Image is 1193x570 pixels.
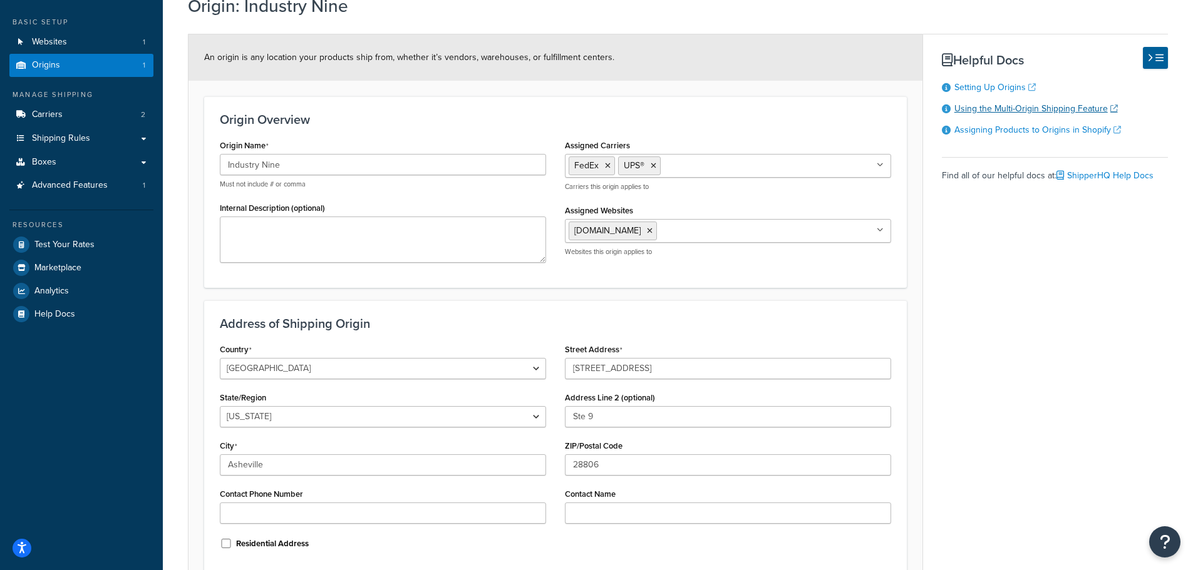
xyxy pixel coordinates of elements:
p: Carriers this origin applies to [565,182,891,191]
span: Websites [32,37,67,48]
label: Contact Name [565,489,616,499]
span: An origin is any location your products ship from, whether it’s vendors, warehouses, or fulfillme... [204,51,614,64]
a: Help Docs [9,303,153,325]
span: FedEx [574,159,599,172]
a: Advanced Features1 [9,174,153,197]
span: Test Your Rates [34,240,95,250]
span: 1 [143,37,145,48]
label: Assigned Websites [565,206,633,215]
span: Analytics [34,286,69,297]
a: Carriers2 [9,103,153,126]
label: State/Region [220,393,266,402]
a: ShipperHQ Help Docs [1056,169,1154,182]
a: Assigning Products to Origins in Shopify [954,123,1121,136]
a: Marketplace [9,257,153,279]
a: Analytics [9,280,153,302]
p: Must not include # or comma [220,180,546,189]
button: Hide Help Docs [1143,47,1168,69]
label: Address Line 2 (optional) [565,393,655,402]
span: Advanced Features [32,180,108,191]
label: Origin Name [220,141,269,151]
button: Open Resource Center [1149,526,1180,557]
label: Contact Phone Number [220,489,303,499]
label: ZIP/Postal Code [565,441,622,450]
li: Carriers [9,103,153,126]
h3: Address of Shipping Origin [220,317,891,330]
span: Marketplace [34,263,81,273]
div: Basic Setup [9,17,153,28]
label: City [220,441,237,451]
a: Setting Up Origins [954,81,1036,94]
span: Shipping Rules [32,133,90,144]
label: Street Address [565,345,622,355]
div: Manage Shipping [9,89,153,100]
h3: Origin Overview [220,113,891,126]
div: Find all of our helpful docs at: [942,157,1168,185]
div: Resources [9,220,153,230]
a: Websites1 [9,31,153,54]
span: UPS® [624,159,644,172]
span: Carriers [32,109,63,120]
span: Boxes [32,157,56,168]
span: 1 [143,180,145,191]
label: Assigned Carriers [565,141,630,150]
a: Test Your Rates [9,233,153,256]
a: Origins1 [9,54,153,77]
li: Origins [9,54,153,77]
li: Advanced Features [9,174,153,197]
label: Residential Address [236,538,309,549]
span: 1 [143,60,145,71]
span: Help Docs [34,309,75,320]
label: Country [220,345,252,355]
span: Origins [32,60,60,71]
a: Using the Multi-Origin Shipping Feature [954,102,1118,115]
h3: Helpful Docs [942,53,1168,67]
a: Boxes [9,151,153,174]
span: [DOMAIN_NAME] [574,224,641,237]
p: Websites this origin applies to [565,247,891,257]
label: Internal Description (optional) [220,203,325,213]
a: Shipping Rules [9,127,153,150]
span: 2 [141,109,145,120]
li: Websites [9,31,153,54]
